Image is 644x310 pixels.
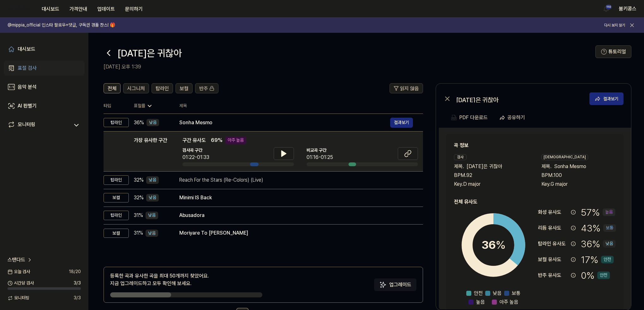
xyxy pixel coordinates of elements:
[92,0,120,18] a: 업데이트
[459,114,488,122] div: PDF 다운로드
[538,240,568,248] div: 탑라인 유사도
[374,284,416,290] a: Sparkles업그레이드
[4,61,85,76] a: 표절 검사
[18,121,35,130] div: 모니터링
[134,137,167,166] div: 가장 유사한 구간
[496,238,506,252] span: %
[134,212,143,219] span: 31 %
[454,172,529,179] div: BPM. 92
[4,79,85,95] a: 음악 분석
[541,163,552,170] span: 제목 .
[37,3,64,15] button: 대시보드
[603,95,618,102] div: 결과보기
[8,121,69,130] a: 모니터링
[199,85,208,92] span: 반주
[390,118,413,128] button: 결과보기
[554,163,586,170] span: Sonha Mesmo
[117,46,182,60] h1: 오늘은 귀찮아
[18,83,37,91] div: 음악 분석
[180,85,188,92] span: 보컬
[134,176,144,184] span: 32 %
[182,154,209,161] div: 01:22-01:33
[538,256,568,263] div: 보컬 유사도
[581,269,610,282] div: 0 %
[497,111,530,124] button: 공유하기
[601,4,611,14] button: 알림110
[454,180,529,188] div: Key. D major
[481,237,506,254] div: 36
[179,176,413,184] div: Reach For the Stars (Re-Colors) (Live)
[454,154,467,160] div: 검사
[619,5,636,13] button: 붐키콩스
[179,212,413,219] div: Abusadora
[538,272,568,279] div: 반주 유사도
[179,119,390,126] div: Sonha Mesmo
[110,272,209,287] div: 등록한 곡과 유사한 곡을 최대 50개까지 찾았어요. 지금 업그레이드하고 모두 확인해 보세요.
[581,206,615,219] div: 57 %
[603,224,616,232] div: 보통
[589,92,623,105] button: 결과보기
[104,193,129,202] div: 보컬
[476,298,485,306] span: 높음
[176,83,193,93] button: 보컬
[195,83,218,93] button: 반주
[454,142,616,149] h2: 곡 정보
[134,229,143,237] span: 31 %
[182,137,206,144] span: 구간 유사도
[8,295,29,301] span: 모니터링
[454,198,616,206] h2: 전체 유사도
[146,194,159,202] div: 낮음
[156,85,169,92] span: 탑라인
[604,23,625,28] button: 다시 보지 않기
[390,83,423,93] button: 읽지 않음
[127,85,145,92] span: 시그니처
[605,4,612,9] div: 110
[108,85,116,92] span: 전체
[104,63,595,71] h2: [DATE] 오후 1:39
[499,298,518,306] span: 아주 높음
[603,240,616,248] div: 낮음
[507,114,525,122] div: 공유하기
[179,98,423,114] th: 제목
[18,64,37,72] div: 표절 검사
[454,163,464,170] span: 제목 .
[595,45,631,58] button: 튜토리얼
[120,3,148,15] button: 문의하기
[8,256,25,264] span: 스탠다드
[601,256,614,263] div: 안전
[74,295,81,301] span: 3 / 3
[104,98,129,114] th: 타입
[8,269,30,275] span: 오늘 검사
[8,280,34,286] span: 시간당 검사
[450,111,489,124] button: PDF 다운로드
[379,281,387,289] img: Sparkles
[146,230,158,237] div: 낮음
[541,172,616,179] div: BPM. 100
[134,103,169,109] div: 표절률
[104,118,129,127] div: 탑라인
[439,128,631,309] a: 곡 정보검사제목.[DATE]은 귀찮아BPM.92Key.D major[DEMOGRAPHIC_DATA]제목.Sonha MesmoBPM.100Key.G major전체 유사도36%안...
[541,180,616,188] div: Key. G major
[538,224,568,232] div: 리듬 유사도
[18,45,35,53] div: 대시보드
[211,137,223,144] span: 69 %
[134,119,144,126] span: 36 %
[581,221,616,235] div: 43 %
[307,154,333,161] div: 01:16-01:25
[8,256,33,264] a: 스탠다드
[467,163,502,170] span: [DATE]은 귀찮아
[581,253,614,266] div: 17 %
[474,290,483,297] span: 안전
[307,147,333,154] span: 비교곡 구간
[512,290,521,297] span: 보통
[146,176,159,184] div: 낮음
[8,22,115,28] h1: @mippia_official 인스타 팔로우+댓글, 구독권 경품 찬스! 🎁
[603,208,615,216] div: 높음
[602,5,610,13] img: 알림
[4,98,85,114] a: AI 판별기
[182,147,209,154] span: 검사곡 구간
